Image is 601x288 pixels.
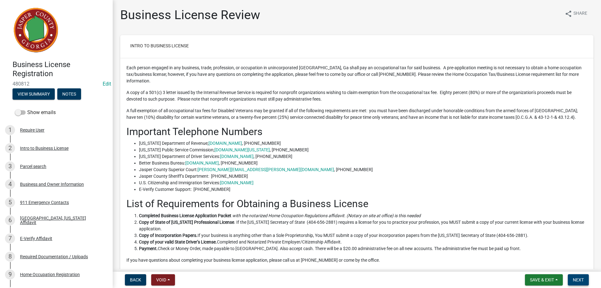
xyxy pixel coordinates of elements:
div: 7 [5,233,15,243]
div: 6 [5,215,15,225]
span: Void [156,277,166,282]
strong: Completed Business License Application Packet [139,213,231,218]
a: [DOMAIN_NAME] [185,160,219,165]
p: A full exemption of all occupational tax fees for Disabled Veterans may be granted if all of the ... [126,107,587,121]
div: Business and Owner Information [20,182,84,186]
div: Intro to Business License [20,146,69,150]
strong: Copy of Incorporation Papers. [139,233,198,238]
button: Void [151,274,175,285]
i: with the notarized Home Occupation Regulations affidavit. (Notary on site at office) is this needed [232,213,421,218]
span: Next [573,277,584,282]
a: [DOMAIN_NAME] [220,180,254,185]
p: A copy of a 501(c) 3 letter issued by the Internal Revenue Service is required for nonprofit orga... [126,89,587,102]
li: Jasper County Sheriff’s Department: [PHONE_NUMBER] [139,173,587,180]
li: Completed and Notarized Private Employer/Citizenship Affidavit. [139,239,587,245]
strong: Copy of State of [US_STATE] Professional License [139,220,234,225]
span: Back [130,277,141,282]
div: 3 [5,161,15,171]
div: 9 [5,270,15,280]
div: Home Occupation Registration [20,272,80,277]
h4: Business License Registration [13,60,108,78]
button: Save & Exit [525,274,563,285]
li: [US_STATE] Department of Revenue; , [PHONE_NUMBER] [139,140,587,147]
li: Better Business Bureau: , [PHONE_NUMBER] [139,160,587,166]
a: [DOMAIN_NAME] [220,154,254,159]
a: [PERSON_NAME][EMAIL_ADDRESS][PERSON_NAME][DOMAIN_NAME] [198,167,334,172]
button: Back [125,274,146,285]
h2: Important Telephone Numbers [126,126,587,138]
strong: Copy of your valid State Driver’s License. [139,239,217,244]
h2: List of Requirements for Obtaining a Business License [126,198,587,210]
div: Required Documentation / Uploads [20,254,88,259]
div: Parcel search [20,164,46,169]
wm-modal-confirm: Summary [13,92,55,97]
button: View Summary [13,88,55,100]
wm-modal-confirm: Edit Application Number [103,81,111,87]
li: Check or Money Order, made payable to [GEOGRAPHIC_DATA]. Also accept cash. There will be a $20.00... [139,245,587,252]
button: shareShare [560,8,592,20]
label: Show emails [15,109,56,116]
li: [US_STATE] Public Service Commission; , [PHONE_NUMBER] [139,147,587,153]
button: Next [568,274,589,285]
div: 911 Emergency Contacts [20,200,69,205]
strong: Payment. [139,246,158,251]
li: If your business is anything other than a Sole Proprietorship, You MUST submit a copy of your inc... [139,232,587,239]
button: Notes [57,88,81,100]
wm-modal-confirm: Notes [57,92,81,97]
li: E-Verify Customer Support: [PHONE_NUMBER] [139,186,587,193]
div: 8 [5,252,15,262]
span: 480812 [13,81,100,87]
li: Jasper County Superior Court: , [PHONE_NUMBER] [139,166,587,173]
span: Save & Exit [530,277,554,282]
div: E-Verify Affidavit [20,236,52,241]
div: Require User [20,128,44,132]
div: 4 [5,179,15,189]
p: If you have questions about completing your business license application, please call us at [PHON... [126,257,587,264]
div: 1 [5,125,15,135]
img: Jasper County, Georgia [13,7,59,54]
a: [DOMAIN_NAME] [208,141,242,146]
a: Edit [103,81,111,87]
strong: Jasper County Ordinances for Home Occupations in Residential Zoning: [126,269,265,274]
div: [GEOGRAPHIC_DATA], [US_STATE] Affidavit [20,216,103,225]
li: U.S. Citizenship and Immigration Services: [139,180,587,186]
i: share [565,10,572,18]
button: Intro to Business License [125,40,194,51]
a: [DOMAIN_NAME][US_STATE] [214,147,270,152]
li: [US_STATE] Department of Driver Services: , [PHONE_NUMBER] [139,153,587,160]
div: 5 [5,197,15,207]
h1: Business License Review [120,8,260,23]
span: Share [573,10,587,18]
li: . If the [US_STATE] Secretary of State (404-656-2881) requires a license for you to practice your... [139,219,587,232]
div: 2 [5,143,15,153]
p: Each person engaged in any business, trade, profession, or occupation in unincorporated [GEOGRAPH... [126,65,587,84]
